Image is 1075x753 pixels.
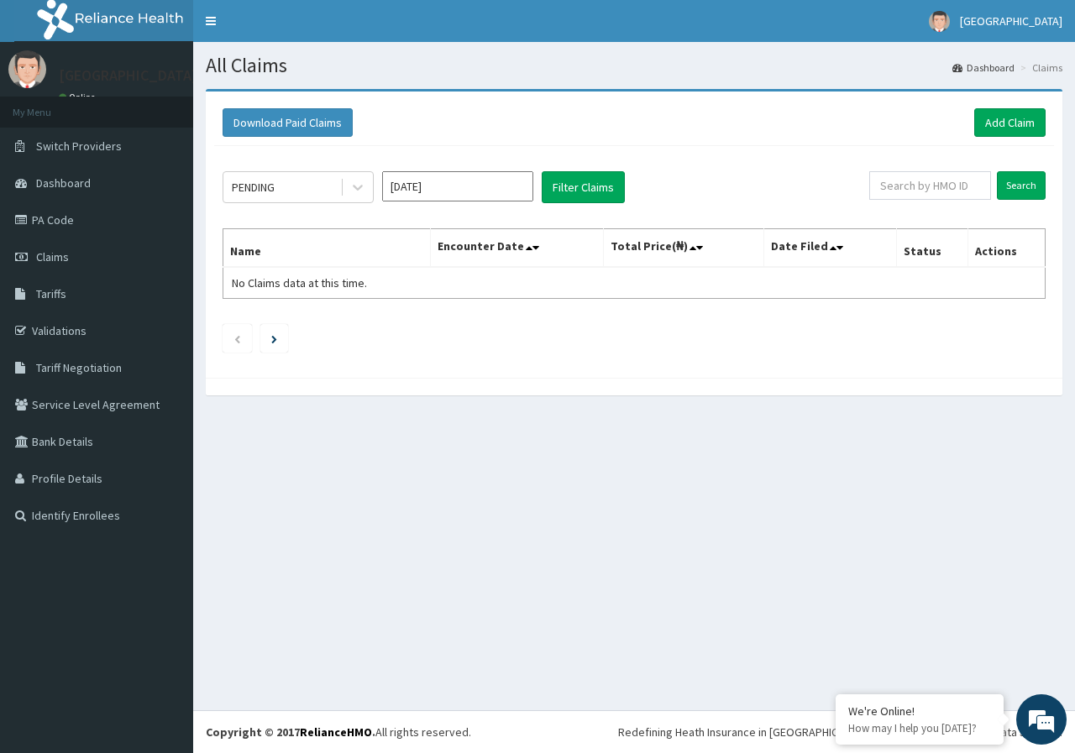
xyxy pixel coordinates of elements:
[8,50,46,88] img: User Image
[848,703,991,719] div: We're Online!
[36,360,122,375] span: Tariff Negotiation
[763,229,896,268] th: Date Filed
[232,179,275,196] div: PENDING
[952,60,1015,75] a: Dashboard
[233,331,241,346] a: Previous page
[206,55,1062,76] h1: All Claims
[997,171,1046,200] input: Search
[193,710,1075,753] footer: All rights reserved.
[59,92,99,103] a: Online
[896,229,967,268] th: Status
[59,68,197,83] p: [GEOGRAPHIC_DATA]
[974,108,1046,137] a: Add Claim
[1016,60,1062,75] li: Claims
[223,229,431,268] th: Name
[542,171,625,203] button: Filter Claims
[618,724,1062,740] div: Redefining Heath Insurance in [GEOGRAPHIC_DATA] using Telemedicine and Data Science!
[223,108,353,137] button: Download Paid Claims
[382,171,533,201] input: Select Month and Year
[967,229,1045,268] th: Actions
[869,171,991,200] input: Search by HMO ID
[36,139,122,154] span: Switch Providers
[232,275,367,290] span: No Claims data at this time.
[430,229,603,268] th: Encounter Date
[848,721,991,735] p: How may I help you today?
[929,11,950,32] img: User Image
[300,724,372,740] a: RelianceHMO
[603,229,763,268] th: Total Price(₦)
[36,286,66,301] span: Tariffs
[36,175,91,191] span: Dashboard
[206,724,375,740] strong: Copyright © 2017 .
[36,249,69,264] span: Claims
[960,13,1062,29] span: [GEOGRAPHIC_DATA]
[271,331,277,346] a: Next page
